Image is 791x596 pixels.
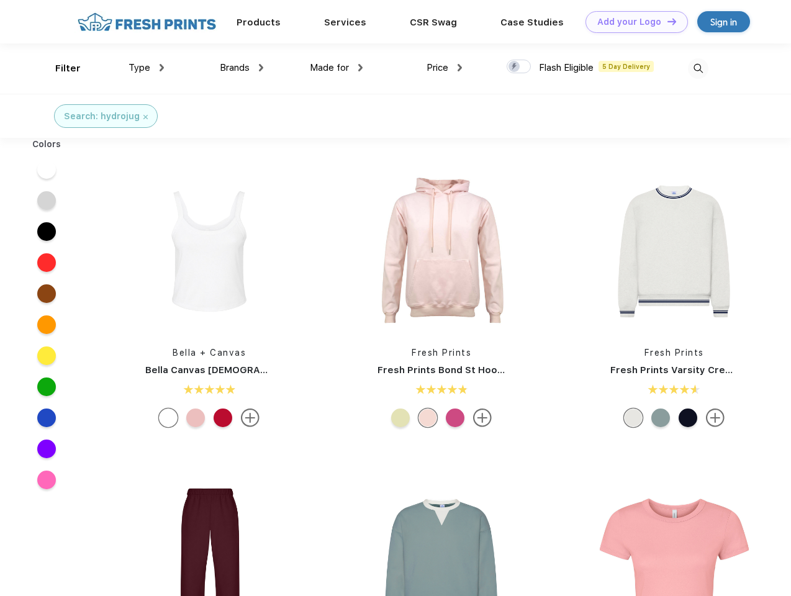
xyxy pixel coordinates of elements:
div: Solid Red Blend [214,409,232,427]
img: desktop_search.svg [688,58,708,79]
img: more.svg [706,409,725,427]
span: Made for [310,62,349,73]
div: Filter [55,61,81,76]
img: filter_cancel.svg [143,115,148,119]
a: Fresh Prints [644,348,704,358]
div: Slate Blue [651,409,670,427]
a: Sign in [697,11,750,32]
img: dropdown.png [160,64,164,71]
a: Bella Canvas [DEMOGRAPHIC_DATA]' Micro Ribbed Scoop Tank [145,364,441,376]
div: White with Navy Stripes [679,409,697,427]
div: Sign in [710,15,737,29]
img: DT [667,18,676,25]
span: Price [427,62,448,73]
a: Fresh Prints Bond St Hoodie [377,364,512,376]
a: Products [237,17,281,28]
div: Millennial Pink [418,409,437,427]
a: Fresh Prints Varsity Crewneck [610,364,756,376]
img: dropdown.png [458,64,462,71]
img: dropdown.png [259,64,263,71]
span: Type [129,62,150,73]
a: Fresh Prints [412,348,471,358]
img: func=resize&h=266 [359,169,524,334]
div: Search: hydrojug [64,110,140,123]
div: Colors [23,138,71,151]
img: dropdown.png [358,64,363,71]
span: Brands [220,62,250,73]
img: more.svg [473,409,492,427]
div: Ash Grey [624,409,643,427]
div: Hot Pink mto [446,409,464,427]
div: Solid Pink Blend [186,409,205,427]
img: fo%20logo%202.webp [74,11,220,33]
span: 5 Day Delivery [599,61,654,72]
img: func=resize&h=266 [592,169,757,334]
img: more.svg [241,409,260,427]
img: func=resize&h=266 [127,169,292,334]
a: Bella + Canvas [173,348,246,358]
span: Flash Eligible [539,62,594,73]
div: Add your Logo [597,17,661,27]
div: Pastel Yellow mto [391,409,410,427]
div: Solid Wht Blend [159,409,178,427]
